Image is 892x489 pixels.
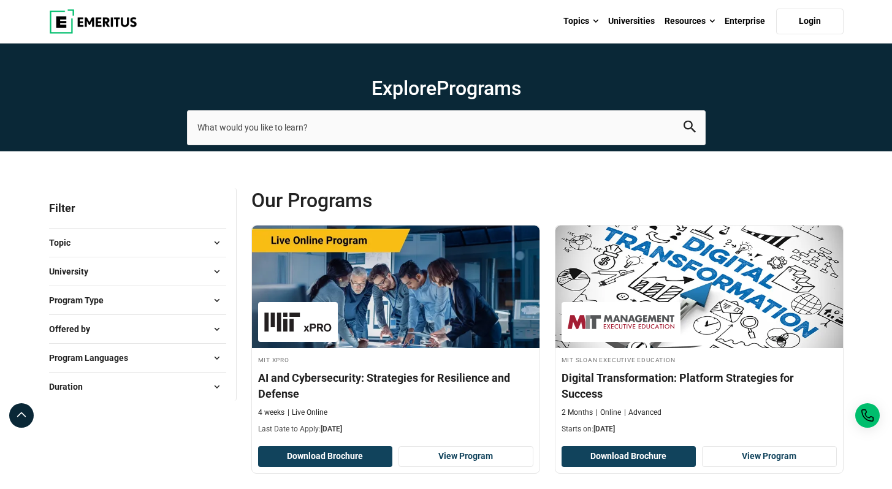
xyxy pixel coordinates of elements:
[252,226,539,348] img: AI and Cybersecurity: Strategies for Resilience and Defense | Online AI and Machine Learning Course
[562,424,837,434] p: Starts on:
[562,408,593,418] p: 2 Months
[555,226,843,441] a: Digital Transformation Course by MIT Sloan Executive Education - August 21, 2025 MIT Sloan Execut...
[562,446,696,467] button: Download Brochure
[776,9,844,34] a: Login
[593,425,615,433] span: [DATE]
[562,370,837,401] h4: Digital Transformation: Platform Strategies for Success
[49,349,226,367] button: Program Languages
[684,124,696,135] a: search
[568,308,674,336] img: MIT Sloan Executive Education
[49,377,226,396] button: Duration
[252,226,539,441] a: AI and Machine Learning Course by MIT xPRO - August 20, 2025 MIT xPRO MIT xPRO AI and Cybersecuri...
[49,291,226,309] button: Program Type
[187,110,706,145] input: search-page
[49,351,138,365] span: Program Languages
[49,262,226,281] button: University
[49,294,113,307] span: Program Type
[49,188,226,228] p: Filter
[258,370,533,401] h4: AI and Cybersecurity: Strategies for Resilience and Defense
[321,425,342,433] span: [DATE]
[624,408,661,418] p: Advanced
[555,226,843,348] img: Digital Transformation: Platform Strategies for Success | Online Digital Transformation Course
[562,354,837,365] h4: MIT Sloan Executive Education
[258,446,393,467] button: Download Brochure
[398,446,533,467] a: View Program
[251,188,547,213] span: Our Programs
[596,408,621,418] p: Online
[258,408,284,418] p: 4 weeks
[49,322,100,336] span: Offered by
[49,236,80,249] span: Topic
[258,354,533,365] h4: MIT xPRO
[49,320,226,338] button: Offered by
[187,76,706,100] h1: Explore
[288,408,327,418] p: Live Online
[49,380,93,393] span: Duration
[684,121,696,135] button: search
[258,424,533,434] p: Last Date to Apply:
[436,77,521,100] span: Programs
[264,308,332,336] img: MIT xPRO
[49,233,226,252] button: Topic
[49,265,98,278] span: University
[702,446,837,467] a: View Program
